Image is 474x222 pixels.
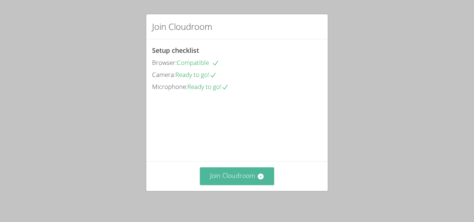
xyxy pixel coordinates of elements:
span: Camera: [152,70,175,79]
h2: Join Cloudroom [152,20,212,33]
button: Join Cloudroom [200,167,275,185]
span: Microphone: [152,82,187,91]
span: Browser: [152,58,177,67]
span: Compatible [177,58,219,67]
span: Ready to go! [187,82,229,91]
span: Setup checklist [152,46,199,55]
span: Ready to go! [175,70,217,79]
